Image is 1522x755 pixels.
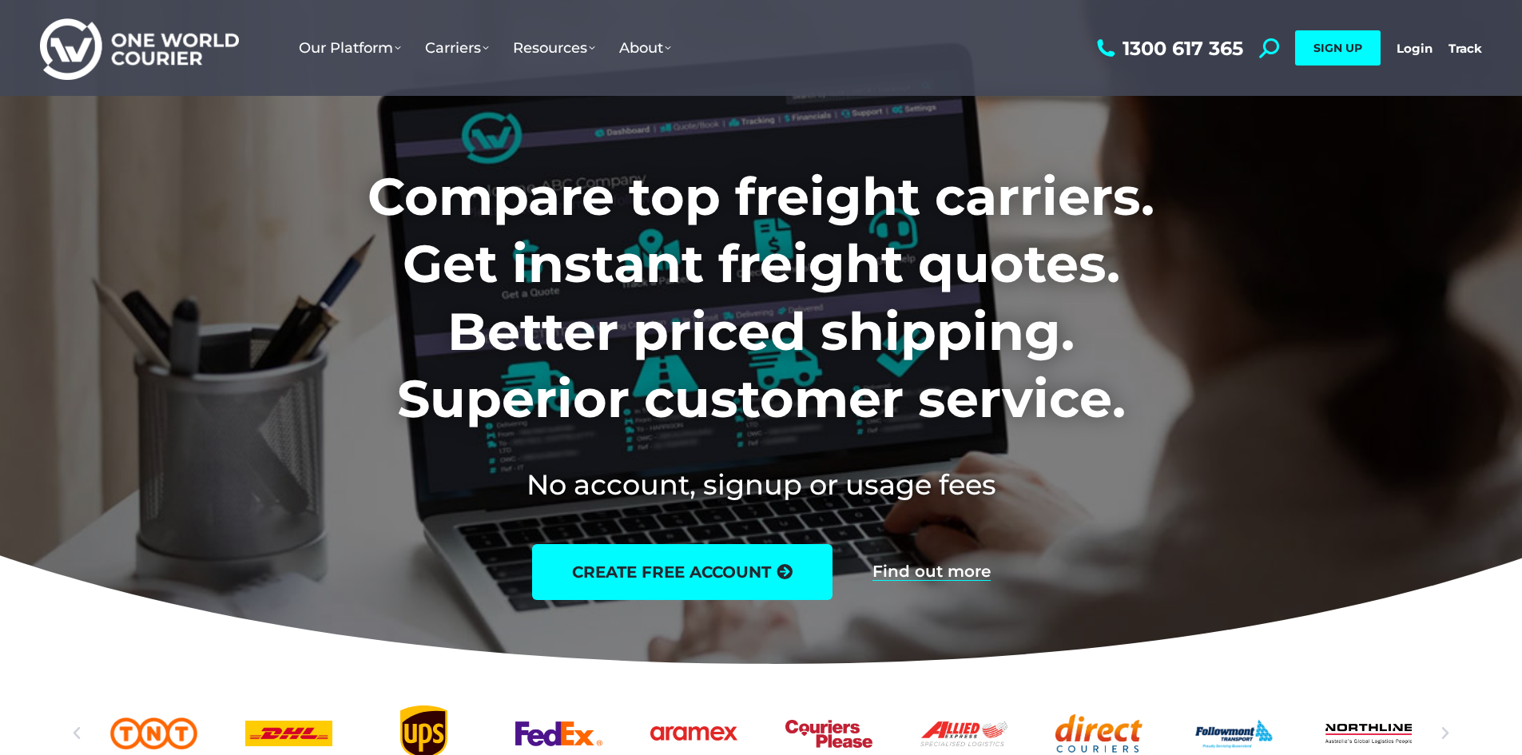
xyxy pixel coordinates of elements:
a: Track [1448,41,1482,56]
a: Find out more [872,563,991,581]
a: Resources [501,23,607,73]
span: About [619,39,671,57]
a: Carriers [413,23,501,73]
h1: Compare top freight carriers. Get instant freight quotes. Better priced shipping. Superior custom... [262,163,1260,433]
img: One World Courier [40,16,239,81]
a: Our Platform [287,23,413,73]
a: 1300 617 365 [1093,38,1243,58]
a: About [607,23,683,73]
a: create free account [532,544,833,600]
span: Our Platform [299,39,401,57]
span: Resources [513,39,595,57]
h2: No account, signup or usage fees [262,465,1260,504]
a: Login [1397,41,1433,56]
span: SIGN UP [1313,41,1362,55]
a: SIGN UP [1295,30,1381,66]
span: Carriers [425,39,489,57]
